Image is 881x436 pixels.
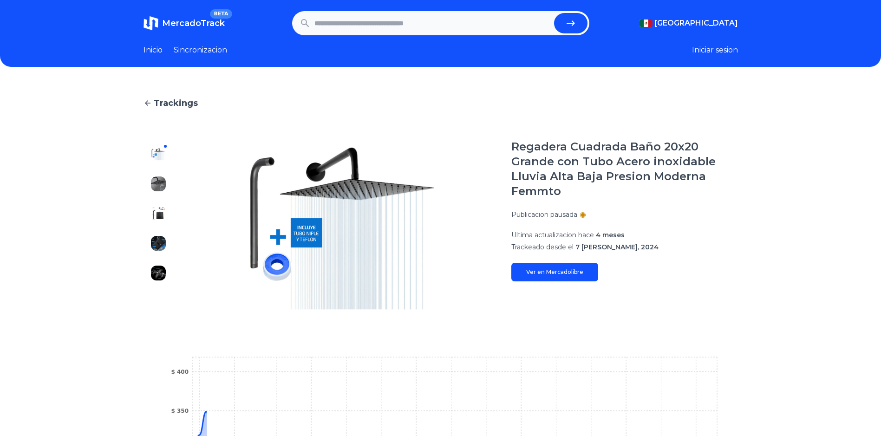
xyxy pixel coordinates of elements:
a: Sincronizacion [174,45,227,56]
span: 4 meses [596,231,625,239]
span: Trackings [154,97,198,110]
img: Mexico [640,20,653,27]
tspan: $ 350 [171,408,189,414]
img: Regadera Cuadrada Baño 20x20 Grande con Tubo Acero inoxidable Lluvia Alta Baja Presion Moderna Fe... [151,236,166,251]
span: [GEOGRAPHIC_DATA] [654,18,738,29]
span: MercadoTrack [162,18,225,28]
a: MercadoTrackBETA [144,16,225,31]
span: BETA [210,9,232,19]
p: Publicacion pausada [511,210,577,219]
img: Regadera Cuadrada Baño 20x20 Grande con Tubo Acero inoxidable Lluvia Alta Baja Presion Moderna Fe... [192,139,493,318]
img: MercadoTrack [144,16,158,31]
tspan: $ 400 [171,369,189,375]
a: Trackings [144,97,738,110]
img: Regadera Cuadrada Baño 20x20 Grande con Tubo Acero inoxidable Lluvia Alta Baja Presion Moderna Fe... [151,295,166,310]
button: Iniciar sesion [692,45,738,56]
a: Inicio [144,45,163,56]
img: Regadera Cuadrada Baño 20x20 Grande con Tubo Acero inoxidable Lluvia Alta Baja Presion Moderna Fe... [151,266,166,280]
span: 7 [PERSON_NAME], 2024 [575,243,659,251]
span: Ultima actualizacion hace [511,231,594,239]
img: Regadera Cuadrada Baño 20x20 Grande con Tubo Acero inoxidable Lluvia Alta Baja Presion Moderna Fe... [151,176,166,191]
img: Regadera Cuadrada Baño 20x20 Grande con Tubo Acero inoxidable Lluvia Alta Baja Presion Moderna Fe... [151,147,166,162]
h1: Regadera Cuadrada Baño 20x20 Grande con Tubo Acero inoxidable Lluvia Alta Baja Presion Moderna Fe... [511,139,738,199]
img: Regadera Cuadrada Baño 20x20 Grande con Tubo Acero inoxidable Lluvia Alta Baja Presion Moderna Fe... [151,206,166,221]
button: [GEOGRAPHIC_DATA] [640,18,738,29]
a: Ver en Mercadolibre [511,263,598,281]
span: Trackeado desde el [511,243,574,251]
